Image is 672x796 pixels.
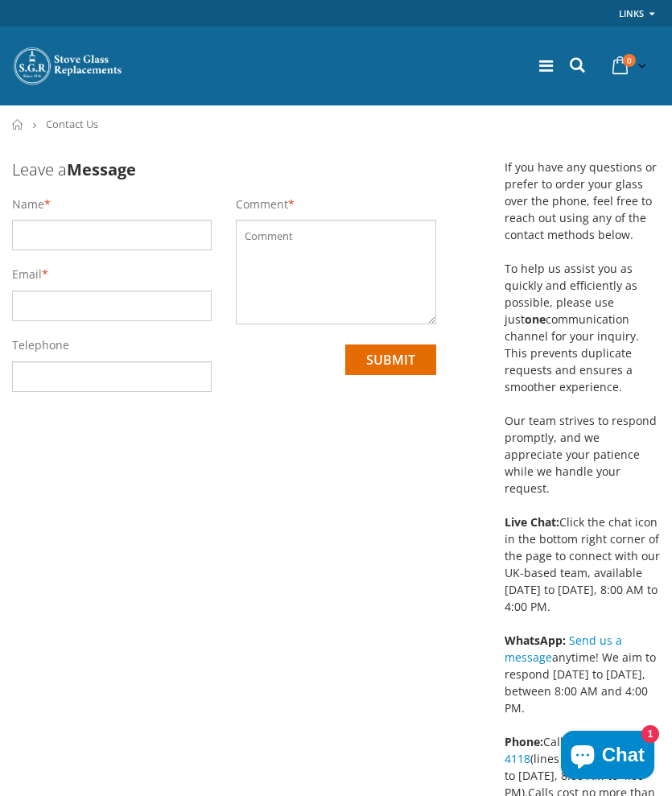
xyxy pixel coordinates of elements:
[505,633,622,665] a: Send us a message
[505,514,559,530] strong: Live Chat:
[236,196,288,212] label: Comment
[505,633,656,716] span: anytime! We aim to respond [DATE] to [DATE], between 8:00 AM and 4:00 PM.
[539,55,553,76] a: Menu
[606,50,649,81] a: 0
[12,196,44,212] label: Name
[619,3,644,23] a: Links
[505,734,641,766] a: 0330 229 4118
[12,337,69,353] label: Telephone
[345,344,436,375] input: submit
[12,266,42,283] label: Email
[505,159,660,615] p: If you have any questions or prefer to order your glass over the phone, feel free to reach out us...
[12,46,125,86] img: Stove Glass Replacement
[46,117,98,131] span: Contact Us
[505,514,660,614] span: Click the chat icon in the bottom right corner of the page to connect with our UK-based team, ava...
[505,633,566,648] strong: WhatsApp:
[623,54,636,67] span: 0
[505,734,543,749] strong: Phone:
[556,731,659,783] inbox-online-store-chat: Shopify online store chat
[12,119,24,130] a: Home
[525,311,546,327] strong: one
[67,159,136,180] b: Message
[12,159,436,180] h3: Leave a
